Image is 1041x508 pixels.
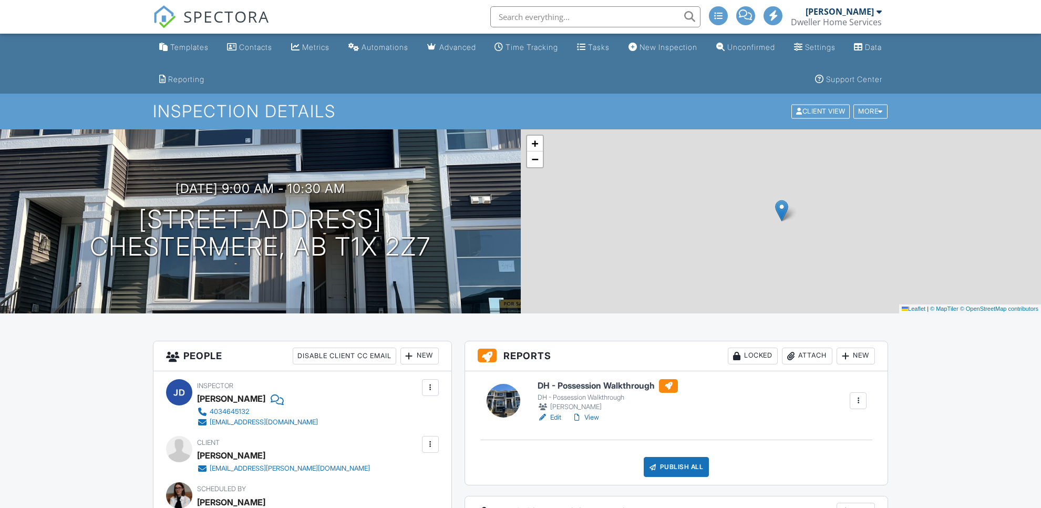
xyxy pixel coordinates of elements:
a: Metrics [287,38,334,57]
a: [EMAIL_ADDRESS][DOMAIN_NAME] [197,417,318,428]
div: [EMAIL_ADDRESS][PERSON_NAME][DOMAIN_NAME] [210,464,370,473]
a: 4034645132 [197,407,318,417]
div: [PERSON_NAME] [538,402,678,412]
h1: [STREET_ADDRESS] Chestermere, AB T1X 2Z7 [90,206,431,261]
a: Time Tracking [490,38,562,57]
div: Metrics [302,43,329,52]
div: Attach [782,348,832,364]
h6: DH - Possession Walkthrough [538,379,678,393]
div: Advanced [439,43,476,52]
input: Search everything... [490,6,700,27]
h1: Inspection Details [153,102,889,120]
div: Tasks [588,43,610,52]
div: New Inspection [640,43,697,52]
a: DH - Possession Walkthrough DH - Possession Walkthrough [PERSON_NAME] [538,379,678,413]
a: [EMAIL_ADDRESS][PERSON_NAME][DOMAIN_NAME] [197,463,370,474]
a: Zoom out [527,151,543,167]
div: Automations [362,43,408,52]
a: Automations (Advanced) [344,38,413,57]
a: Edit [538,412,561,423]
a: Advanced [423,38,480,57]
div: DH - Possession Walkthrough [538,393,678,402]
a: Unconfirmed [712,38,779,57]
div: [PERSON_NAME] [197,448,265,463]
div: Dweller Home Services [791,17,882,27]
span: Scheduled By [197,485,246,493]
div: [PERSON_NAME] [197,391,265,407]
a: Templates [155,38,213,57]
a: SPECTORA [153,14,270,36]
div: Unconfirmed [727,43,775,52]
div: [EMAIL_ADDRESS][DOMAIN_NAME] [210,418,318,426]
a: View [572,412,599,423]
a: Settings [790,38,840,57]
span: Inspector [197,382,233,390]
a: © OpenStreetMap contributors [960,306,1038,312]
a: Data [850,38,886,57]
div: 4034645132 [210,408,249,416]
div: Time Tracking [506,43,558,52]
img: Marker [775,200,788,221]
div: More [853,105,888,119]
div: Data [865,43,882,52]
h3: People [153,341,451,371]
span: − [531,153,538,166]
div: Client View [791,105,850,119]
div: Contacts [239,43,272,52]
div: New [837,348,875,364]
a: Contacts [223,38,276,57]
a: Tasks [573,38,614,57]
img: The Best Home Inspection Software - Spectora [153,5,176,28]
div: Disable Client CC Email [293,348,396,364]
a: Zoom in [527,136,543,151]
a: © MapTiler [930,306,958,312]
a: Support Center [811,70,887,89]
a: New Inspection [624,38,702,57]
span: Client [197,439,220,446]
div: [PERSON_NAME] [806,6,874,17]
div: Settings [805,43,836,52]
div: Publish All [644,457,709,477]
div: Templates [170,43,209,52]
div: Reporting [168,75,204,84]
h3: [DATE] 9:00 am - 10:30 am [176,181,345,196]
div: Support Center [826,75,882,84]
h3: Reports [465,341,888,371]
span: | [927,306,929,312]
a: Reporting [155,70,209,89]
div: Locked [728,348,778,364]
span: SPECTORA [183,5,270,27]
a: Leaflet [902,306,925,312]
div: New [400,348,439,364]
a: Client View [790,107,852,115]
span: + [531,137,538,150]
